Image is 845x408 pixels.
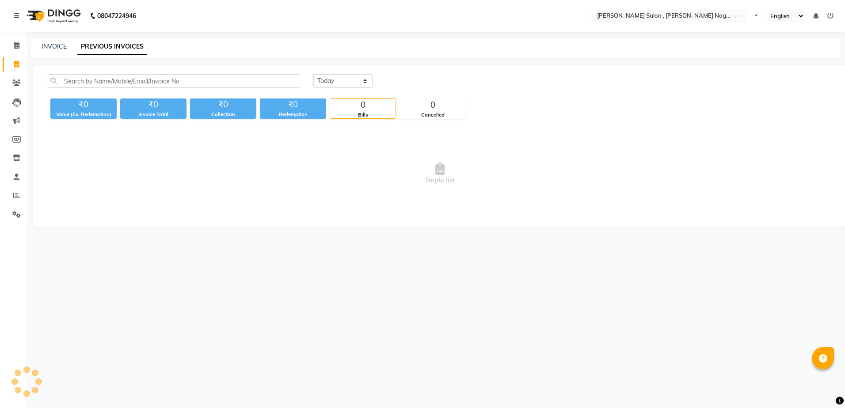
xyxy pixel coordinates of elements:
[50,111,117,118] div: Value (Ex. Redemption)
[260,98,326,111] div: ₹0
[190,111,256,118] div: Collection
[47,74,300,88] input: Search by Name/Mobile/Email/Invoice No
[400,99,465,111] div: 0
[330,111,396,119] div: Bills
[400,111,465,119] div: Cancelled
[42,42,67,50] a: INVOICE
[120,98,187,111] div: ₹0
[120,111,187,118] div: Invoice Total
[260,111,326,118] div: Redemption
[330,99,396,111] div: 0
[23,4,83,28] img: logo
[97,4,136,28] b: 08047224946
[77,39,147,55] a: PREVIOUS INVOICES
[50,98,117,111] div: ₹0
[47,129,833,218] span: Empty list
[190,98,256,111] div: ₹0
